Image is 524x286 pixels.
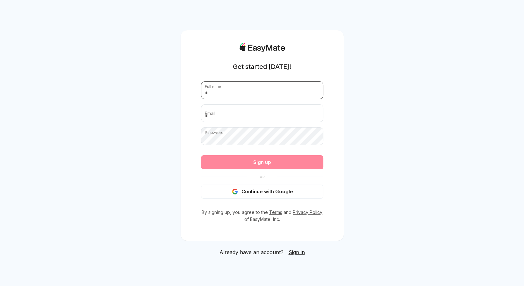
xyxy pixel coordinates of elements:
a: Privacy Policy [293,209,322,215]
p: By signing up, you agree to the and of EasyMate, Inc. [201,209,323,223]
button: Continue with Google [201,185,323,199]
a: Sign in [289,248,305,256]
h1: Get started [DATE]! [233,62,291,71]
span: Sign in [289,249,305,255]
span: Already have an account? [219,248,284,256]
a: Terms [269,209,282,215]
span: Or [247,174,277,180]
